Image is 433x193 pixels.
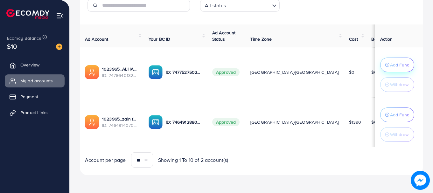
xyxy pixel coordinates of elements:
[166,118,202,126] p: ID: 7464912880987701265
[250,119,339,125] span: [GEOGRAPHIC_DATA]/[GEOGRAPHIC_DATA]
[20,78,53,84] span: My ad accounts
[56,44,62,50] img: image
[85,156,126,164] span: Account per page
[56,12,63,19] img: menu
[390,131,409,138] p: Withdraw
[149,115,163,129] img: ic-ba-acc.ded83a64.svg
[102,66,138,72] a: 1023965_ALHARAM PERFUME_1741256613358
[102,122,138,128] span: ID: 7464914070018473985
[85,65,99,79] img: ic-ads-acc.e4c84228.svg
[7,42,17,51] span: $10
[6,9,49,19] img: logo
[20,109,48,116] span: Product Links
[102,66,138,79] div: <span class='underline'>1023965_ALHARAM PERFUME_1741256613358</span></br>7478640132439375889
[380,36,393,42] span: Action
[349,119,361,125] span: $1390
[380,127,414,142] button: Withdraw
[349,69,354,75] span: $0
[212,68,240,76] span: Approved
[149,65,163,79] img: ic-ba-acc.ded83a64.svg
[102,116,138,122] a: 1023965_zain faysal fabrics_1738060760503
[390,81,409,88] p: Withdraw
[20,93,38,100] span: Payment
[390,111,409,119] p: Add Fund
[390,61,409,69] p: Add Fund
[349,36,358,42] span: Cost
[380,77,414,92] button: Withdraw
[212,30,236,42] span: Ad Account Status
[85,36,108,42] span: Ad Account
[411,171,430,190] img: image
[204,1,227,10] span: All status
[380,58,414,72] button: Add Fund
[380,107,414,122] button: Add Fund
[5,74,65,87] a: My ad accounts
[5,59,65,71] a: Overview
[250,36,272,42] span: Time Zone
[149,36,171,42] span: Your BC ID
[5,90,65,103] a: Payment
[102,72,138,79] span: ID: 7478640132439375889
[85,115,99,129] img: ic-ads-acc.e4c84228.svg
[212,118,240,126] span: Approved
[166,68,202,76] p: ID: 7477527502982774785
[20,62,39,68] span: Overview
[5,106,65,119] a: Product Links
[7,35,41,41] span: Ecomdy Balance
[158,156,228,164] span: Showing 1 To 10 of 2 account(s)
[102,116,138,129] div: <span class='underline'>1023965_zain faysal fabrics_1738060760503</span></br>7464914070018473985
[250,69,339,75] span: [GEOGRAPHIC_DATA]/[GEOGRAPHIC_DATA]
